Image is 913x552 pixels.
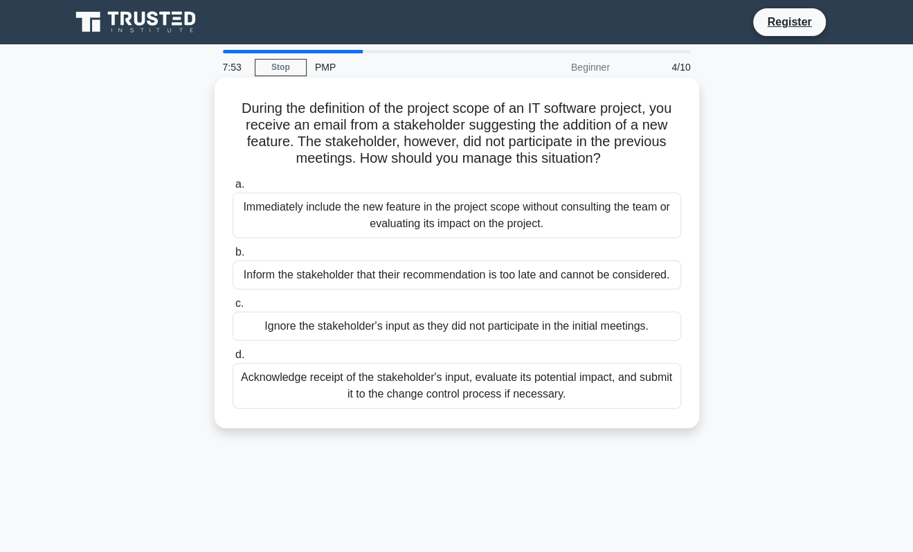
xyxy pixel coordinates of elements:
[255,59,307,76] a: Stop
[233,312,681,341] div: Ignore the stakeholder's input as they did not participate in the initial meetings.
[235,178,244,190] span: a.
[759,13,820,30] a: Register
[233,260,681,290] div: Inform the stakeholder that their recommendation is too late and cannot be considered.
[497,53,618,81] div: Beginner
[231,100,683,168] h5: During the definition of the project scope of an IT software project, you receive an email from a...
[233,193,681,238] div: Immediately include the new feature in the project scope without consulting the team or evaluatin...
[215,53,255,81] div: 7:53
[618,53,699,81] div: 4/10
[233,363,681,409] div: Acknowledge receipt of the stakeholder's input, evaluate its potential impact, and submit it to t...
[307,53,497,81] div: PMP
[235,348,244,360] span: d.
[235,297,244,309] span: c.
[235,246,244,258] span: b.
